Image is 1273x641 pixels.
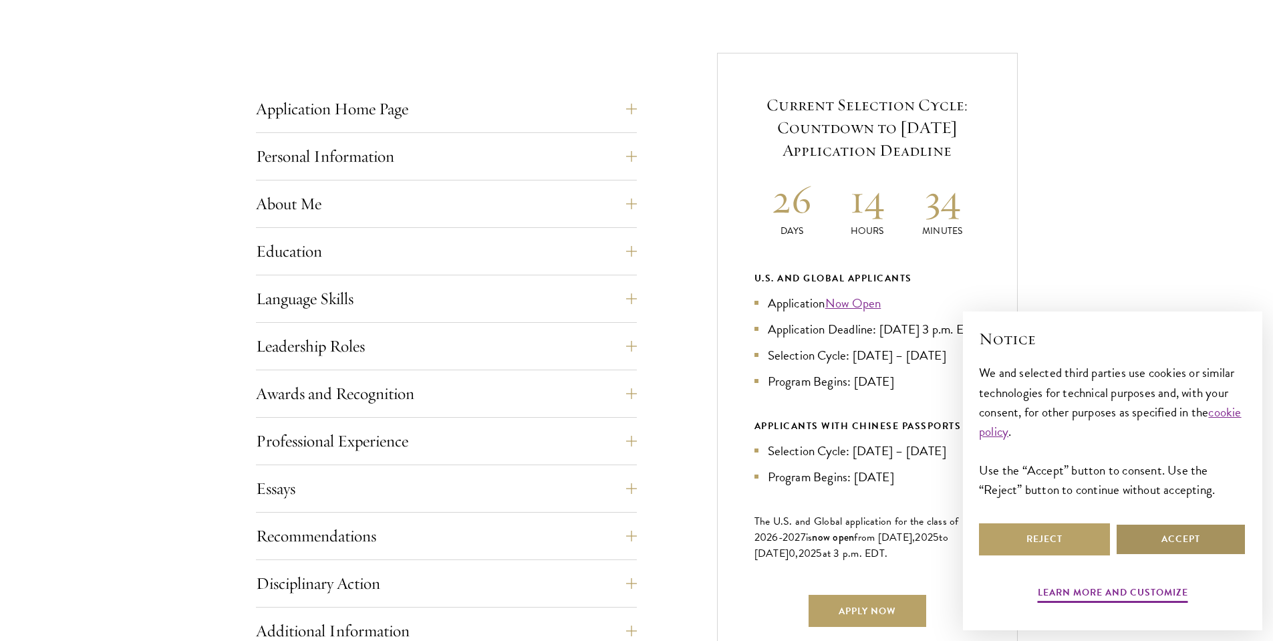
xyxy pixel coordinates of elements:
[1038,584,1188,605] button: Learn more and customize
[772,529,778,545] span: 6
[256,425,637,457] button: Professional Experience
[754,441,980,461] li: Selection Cycle: [DATE] – [DATE]
[256,330,637,362] button: Leadership Roles
[754,513,959,545] span: The U.S. and Global application for the class of 202
[754,372,980,391] li: Program Begins: [DATE]
[754,270,980,287] div: U.S. and Global Applicants
[829,224,905,238] p: Hours
[915,529,933,545] span: 202
[256,140,637,172] button: Personal Information
[799,545,817,561] span: 202
[754,346,980,365] li: Selection Cycle: [DATE] – [DATE]
[256,93,637,125] button: Application Home Page
[754,224,830,238] p: Days
[256,567,637,600] button: Disciplinary Action
[256,473,637,505] button: Essays
[979,523,1110,555] button: Reject
[854,529,915,545] span: from [DATE],
[933,529,939,545] span: 5
[829,174,905,224] h2: 14
[256,378,637,410] button: Awards and Recognition
[754,319,980,339] li: Application Deadline: [DATE] 3 p.m. EDT
[825,293,881,313] a: Now Open
[812,529,854,545] span: now open
[795,545,798,561] span: ,
[256,235,637,267] button: Education
[979,328,1246,350] h2: Notice
[979,402,1242,441] a: cookie policy
[979,363,1246,499] div: We and selected third parties use cookies or similar technologies for technical purposes and, wit...
[256,188,637,220] button: About Me
[754,94,980,162] h5: Current Selection Cycle: Countdown to [DATE] Application Deadline
[801,529,806,545] span: 7
[809,595,926,627] a: Apply Now
[754,418,980,434] div: APPLICANTS WITH CHINESE PASSPORTS
[256,520,637,552] button: Recommendations
[754,529,948,561] span: to [DATE]
[816,545,822,561] span: 5
[806,529,813,545] span: is
[789,545,795,561] span: 0
[905,224,980,238] p: Minutes
[823,545,888,561] span: at 3 p.m. EDT.
[779,529,801,545] span: -202
[754,467,980,487] li: Program Begins: [DATE]
[256,283,637,315] button: Language Skills
[754,174,830,224] h2: 26
[1115,523,1246,555] button: Accept
[905,174,980,224] h2: 34
[754,293,980,313] li: Application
